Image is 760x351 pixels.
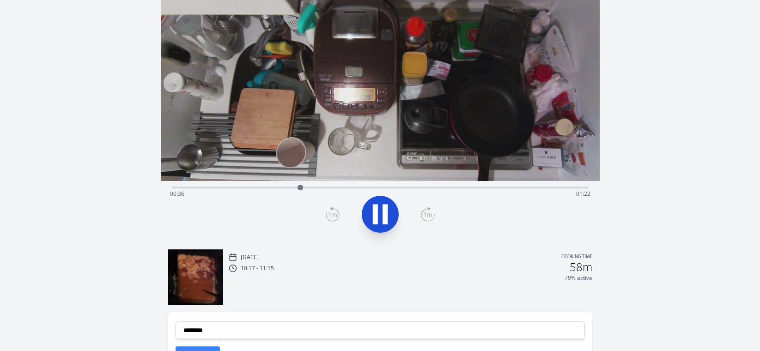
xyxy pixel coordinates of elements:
[565,274,592,282] p: 79% active
[561,253,592,261] p: Cooking time
[241,254,259,261] p: [DATE]
[241,265,274,272] p: 10:17 - 11:15
[576,190,590,198] span: 01:22
[570,261,592,272] h2: 58m
[170,190,184,198] span: 00:36
[168,249,223,304] img: 250918011833_thumb.jpeg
